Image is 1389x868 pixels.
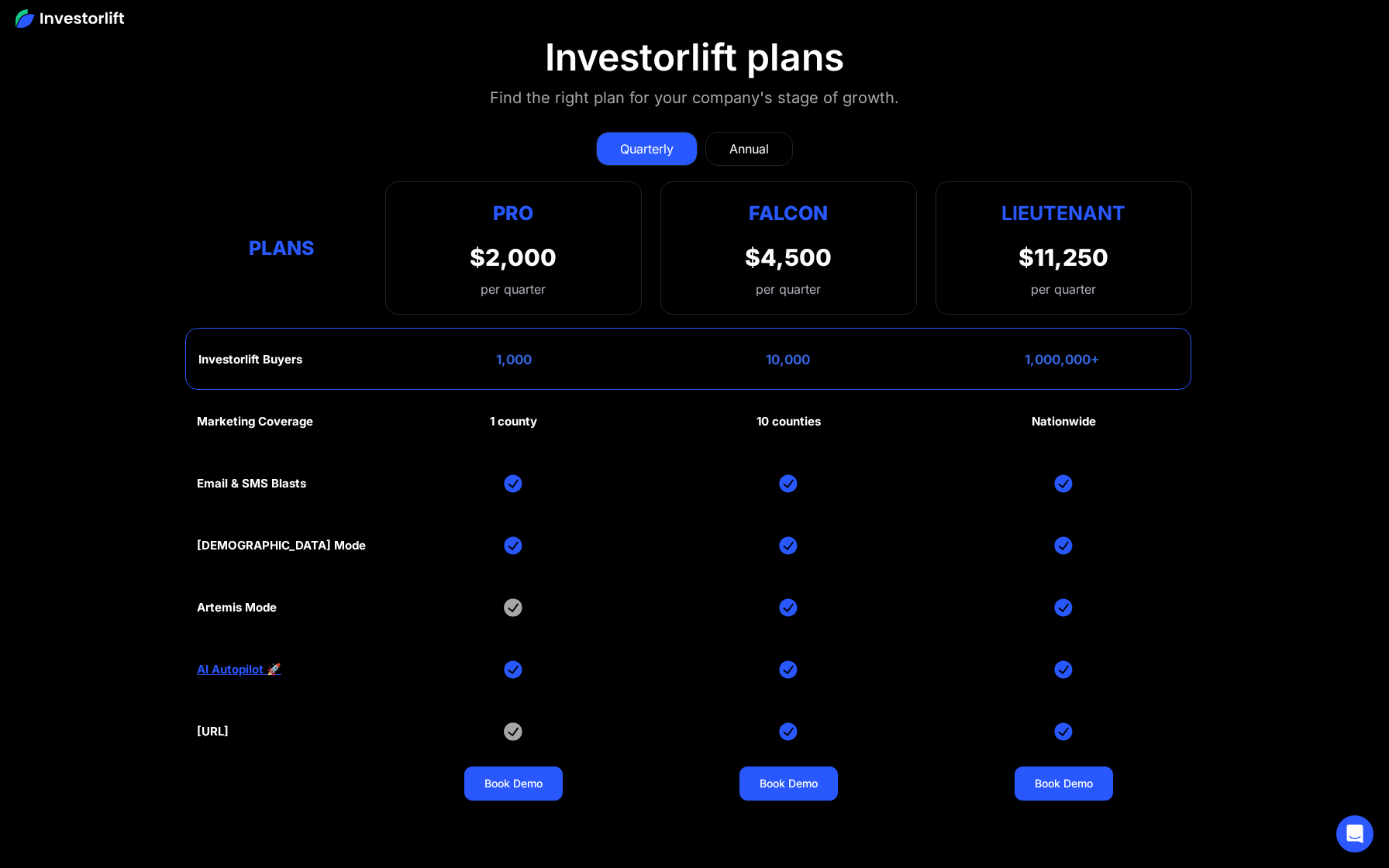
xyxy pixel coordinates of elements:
a: AI Autopilot 🚀 [197,663,281,677]
div: Email & SMS Blasts [197,477,306,491]
div: per quarter [756,280,821,298]
div: Falcon [749,198,828,228]
a: Book Demo [1015,766,1113,801]
div: 1,000 [496,352,532,367]
div: Find the right plan for your company's stage of growth. [490,85,899,110]
div: Open Intercom Messenger [1336,815,1373,852]
div: $11,250 [1018,243,1108,271]
div: [DEMOGRAPHIC_DATA] Mode [197,539,366,553]
strong: Lieutenant [1001,201,1125,225]
div: $4,500 [745,243,832,271]
a: Book Demo [739,766,838,801]
div: per quarter [1031,280,1096,298]
div: 10,000 [766,352,810,367]
div: Pro [470,198,557,228]
div: Quarterly [620,139,674,158]
div: [URL] [197,725,229,739]
div: Annual [729,139,769,158]
div: 10 counties [757,415,821,429]
div: Nationwide [1032,415,1096,429]
a: Book Demo [464,766,563,801]
div: Investorlift plans [545,35,844,80]
div: Investorlift Buyers [198,353,302,367]
div: Artemis Mode [197,601,277,615]
div: 1,000,000+ [1025,352,1100,367]
div: 1 county [490,415,537,429]
div: $2,000 [470,243,557,271]
div: Marketing Coverage [197,415,313,429]
div: per quarter [470,280,557,298]
div: Plans [197,233,367,263]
